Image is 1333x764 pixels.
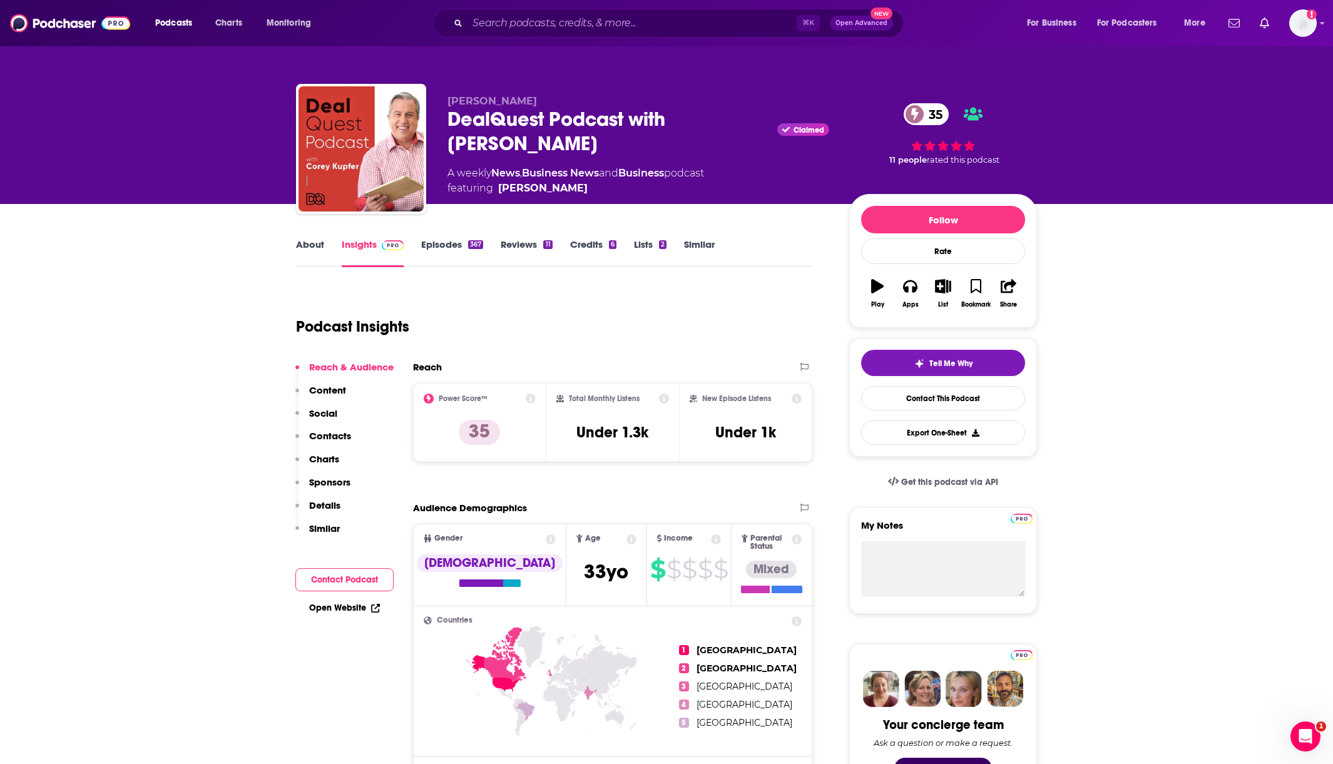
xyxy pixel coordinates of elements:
button: Apps [894,271,926,316]
span: Income [664,534,693,542]
button: Details [295,499,340,522]
p: Reach & Audience [309,361,394,373]
a: Pro website [1011,648,1033,660]
a: Charts [207,13,250,33]
button: Bookmark [959,271,992,316]
h2: New Episode Listens [702,394,771,403]
span: Get this podcast via API [901,477,998,487]
a: Podchaser - Follow, Share and Rate Podcasts [10,11,130,35]
span: featuring [447,181,704,196]
span: 3 [679,681,689,691]
h3: Under 1.3k [576,423,648,442]
span: [PERSON_NAME] [447,95,537,107]
div: Mixed [746,561,797,578]
div: Your concierge team [883,717,1004,733]
button: open menu [1175,13,1221,33]
a: Similar [684,238,715,267]
span: Parental Status [750,534,790,551]
span: 11 people [889,155,927,165]
div: Apps [902,301,919,308]
p: Similar [309,522,340,534]
button: List [927,271,959,316]
h2: Power Score™ [439,394,488,403]
a: InsightsPodchaser Pro [342,238,404,267]
span: Claimed [794,127,824,133]
span: [GEOGRAPHIC_DATA] [697,717,792,728]
span: [GEOGRAPHIC_DATA] [697,663,797,674]
h3: Under 1k [715,423,776,442]
button: Open AdvancedNew [830,16,893,31]
label: My Notes [861,519,1025,541]
button: Similar [295,522,340,546]
span: $ [713,559,728,579]
div: Rate [861,238,1025,264]
img: Jules Profile [946,671,982,707]
a: About [296,238,324,267]
div: Play [871,301,884,308]
span: 5 [679,718,689,728]
a: Open Website [309,603,380,613]
h1: Podcast Insights [296,317,409,336]
span: Podcasts [155,14,192,32]
span: Tell Me Why [929,359,973,369]
span: rated this podcast [927,155,999,165]
a: Episodes367 [421,238,483,267]
span: Monitoring [267,14,311,32]
p: 35 [459,420,500,445]
span: 1 [679,645,689,655]
img: DealQuest Podcast with Corey Kupfer [299,86,424,211]
span: For Podcasters [1097,14,1157,32]
p: Details [309,499,340,511]
span: More [1184,14,1205,32]
svg: Add a profile image [1307,9,1317,19]
div: 35 11 peoplerated this podcast [849,95,1037,173]
span: Gender [434,534,462,542]
a: Credits6 [570,238,616,267]
a: Show notifications dropdown [1255,13,1274,34]
a: News [491,167,520,179]
a: Lists2 [634,238,666,267]
img: User Profile [1289,9,1317,37]
button: Sponsors [295,476,350,499]
div: 11 [543,240,552,249]
input: Search podcasts, credits, & more... [467,13,797,33]
button: Content [295,384,346,407]
span: [GEOGRAPHIC_DATA] [697,699,792,710]
span: ⌘ K [797,15,820,31]
button: Play [861,271,894,316]
span: Logged in as hopeksander1 [1289,9,1317,37]
p: Sponsors [309,476,350,488]
span: $ [650,559,665,579]
a: Contact This Podcast [861,386,1025,410]
div: [DEMOGRAPHIC_DATA] [417,554,563,572]
a: Show notifications dropdown [1223,13,1245,34]
span: Countries [437,616,472,624]
img: Barbara Profile [904,671,941,707]
img: Sydney Profile [863,671,899,707]
button: Export One-Sheet [861,420,1025,445]
span: $ [682,559,697,579]
div: Ask a question or make a request. [874,738,1013,748]
button: Show profile menu [1289,9,1317,37]
button: Charts [295,453,339,476]
button: Follow [861,206,1025,233]
img: tell me why sparkle [914,359,924,369]
button: Contact Podcast [295,568,394,591]
span: and [599,167,618,179]
h2: Total Monthly Listens [569,394,640,403]
button: Social [295,407,337,430]
p: Social [309,407,337,419]
button: open menu [1018,13,1092,33]
button: Share [993,271,1025,316]
div: 2 [659,240,666,249]
span: For Business [1027,14,1076,32]
button: Reach & Audience [295,361,394,384]
img: Podchaser Pro [382,240,404,250]
div: A weekly podcast [447,166,704,196]
div: Search podcasts, credits, & more... [445,9,916,38]
span: New [871,8,893,19]
iframe: Intercom live chat [1290,721,1320,751]
span: 35 [916,103,949,125]
div: Share [1000,301,1017,308]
